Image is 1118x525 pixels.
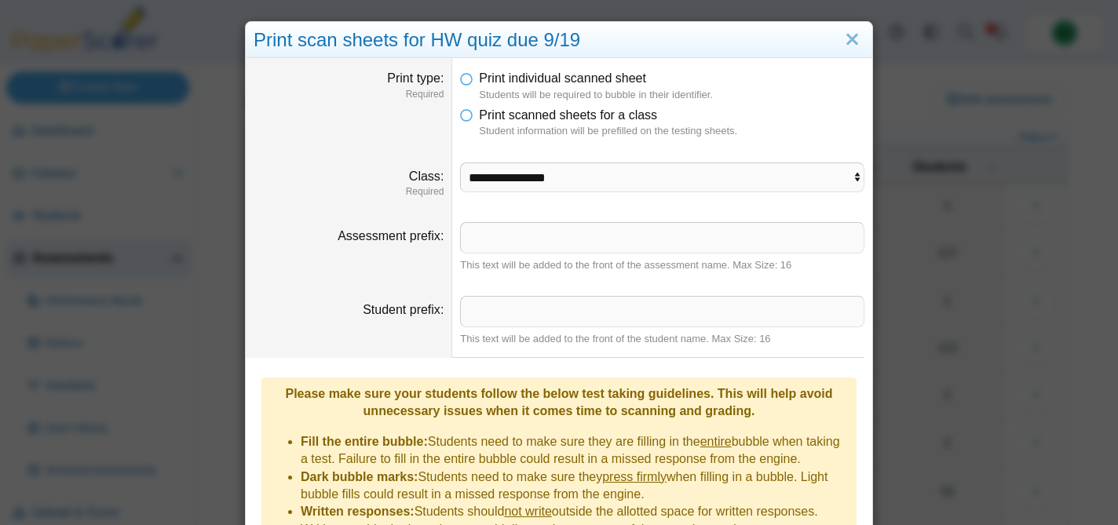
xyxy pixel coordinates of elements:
[460,258,864,272] div: This text will be added to the front of the assessment name. Max Size: 16
[504,505,551,518] u: not write
[479,71,646,85] span: Print individual scanned sheet
[700,435,732,448] u: entire
[246,22,872,59] div: Print scan sheets for HW quiz due 9/19
[479,88,864,102] dfn: Students will be required to bubble in their identifier.
[285,387,832,417] b: Please make sure your students follow the below test taking guidelines. This will help avoid unne...
[301,505,415,518] b: Written responses:
[301,435,428,448] b: Fill the entire bubble:
[338,229,444,242] label: Assessment prefix
[479,124,864,138] dfn: Student information will be prefilled on the testing sheets.
[602,470,667,483] u: press firmly
[840,27,864,53] a: Close
[301,433,849,468] li: Students need to make sure they are filling in the bubble when taking a test. Failure to fill in ...
[479,108,657,122] span: Print scanned sheets for a class
[254,185,444,199] dfn: Required
[301,470,418,483] b: Dark bubble marks:
[460,332,864,346] div: This text will be added to the front of the student name. Max Size: 16
[409,170,444,183] label: Class
[254,88,444,101] dfn: Required
[301,468,849,504] li: Students need to make sure they when filling in a bubble. Light bubble fills could result in a mi...
[387,71,444,85] label: Print type
[363,303,444,316] label: Student prefix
